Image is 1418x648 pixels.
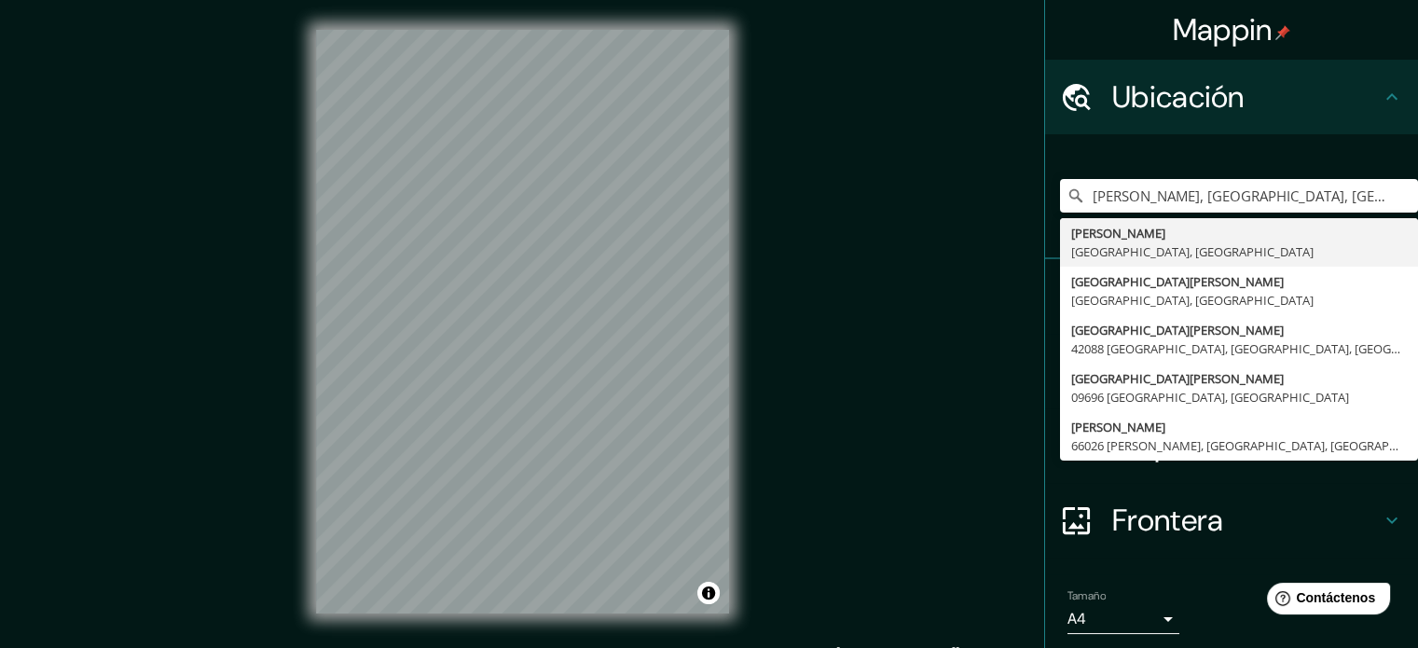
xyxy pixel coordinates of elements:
[1045,483,1418,558] div: Frontera
[1071,370,1284,387] font: [GEOGRAPHIC_DATA][PERSON_NAME]
[1252,575,1397,627] iframe: Lanzador de widgets de ayuda
[1071,243,1314,260] font: [GEOGRAPHIC_DATA], [GEOGRAPHIC_DATA]
[1045,334,1418,408] div: Estilo
[1071,322,1284,338] font: [GEOGRAPHIC_DATA][PERSON_NAME]
[1173,10,1273,49] font: Mappin
[1060,179,1418,213] input: Elige tu ciudad o zona
[316,30,729,614] canvas: Mapa
[1071,419,1165,435] font: [PERSON_NAME]
[1275,25,1290,40] img: pin-icon.png
[1067,604,1179,634] div: A4
[1071,292,1314,309] font: [GEOGRAPHIC_DATA], [GEOGRAPHIC_DATA]
[1045,259,1418,334] div: Patas
[1112,501,1223,540] font: Frontera
[697,582,720,604] button: Activar o desactivar atribución
[1045,60,1418,134] div: Ubicación
[1071,389,1349,406] font: 09696 [GEOGRAPHIC_DATA], [GEOGRAPHIC_DATA]
[1112,77,1245,117] font: Ubicación
[1067,609,1086,628] font: A4
[1045,408,1418,483] div: Disposición
[1071,225,1165,241] font: [PERSON_NAME]
[1071,273,1284,290] font: [GEOGRAPHIC_DATA][PERSON_NAME]
[1067,588,1106,603] font: Tamaño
